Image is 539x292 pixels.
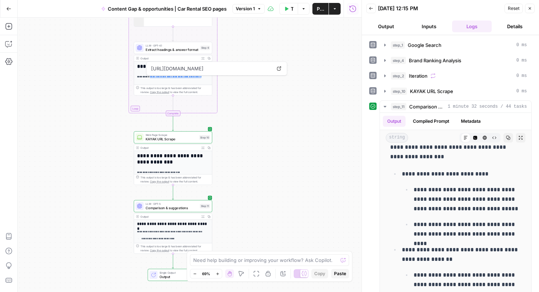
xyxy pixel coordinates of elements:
[410,88,453,95] span: KAYAK URL Scrape
[391,72,406,80] span: step_2
[200,204,210,208] div: Step 11
[172,27,174,41] g: Edge from step_3 to step_6
[391,41,405,49] span: step_1
[380,101,531,112] button: 1 minute 32 seconds / 44 tasks
[380,39,531,51] button: 0 ms
[200,45,210,50] div: Step 6
[311,269,328,278] button: Copy
[391,103,406,110] span: step_11
[516,73,527,79] span: 0 ms
[409,72,428,80] span: Iteration
[380,85,531,97] button: 0 ms
[232,4,265,14] button: Version 1
[172,185,174,200] g: Edge from step_10 to step_11
[391,57,406,64] span: step_4
[366,21,406,32] button: Output
[331,269,349,278] button: Paste
[146,206,198,211] span: Comparison & suggestions
[408,41,441,49] span: Google Search
[391,88,407,95] span: step_10
[150,90,169,93] span: Copy the output
[386,133,408,143] span: string
[140,86,210,94] div: This output is too large & has been abbreviated for review. to view the full content.
[380,55,531,66] button: 0 ms
[380,70,531,82] button: 0 ms
[146,47,198,52] span: Extract headings & answer format
[108,5,227,12] span: Content Gap & opportunities | Car Rental SEO pages
[452,21,492,32] button: Logs
[159,271,187,275] span: Single Output
[456,116,485,127] button: Metadata
[97,3,231,15] button: Content Gap & opportunities | Car Rental SEO pages
[236,5,255,12] span: Version 1
[334,270,346,277] span: Paste
[495,21,535,32] button: Details
[516,57,527,64] span: 0 ms
[202,271,210,277] span: 69%
[134,111,212,116] div: Complete
[166,111,180,116] div: Complete
[409,57,461,64] span: Brand Ranking Analysis
[409,21,449,32] button: Inputs
[172,116,174,131] g: Edge from step_2-iteration-end to step_10
[279,3,298,15] button: Test Data
[448,103,527,110] span: 1 minute 32 seconds / 44 tasks
[150,249,169,252] span: Copy the output
[150,180,169,183] span: Copy the output
[317,5,324,12] span: Publish
[146,44,198,48] span: LLM · GPT-4.1
[312,3,329,15] button: Publish
[199,135,210,140] div: Step 10
[383,116,406,127] button: Output
[314,270,325,277] span: Copy
[409,103,445,110] span: Comparison & suggestions
[146,202,198,206] span: LLM · GPT-5
[140,214,198,218] div: Output
[140,146,198,150] div: Output
[146,133,197,137] span: Web Page Scrape
[505,4,523,13] button: Reset
[146,137,197,142] span: KAYAK URL Scrape
[172,254,174,268] g: Edge from step_11 to end
[134,269,212,281] div: Single OutputOutputEnd
[291,5,293,12] span: Test Data
[408,116,454,127] button: Compiled Prompt
[516,42,527,48] span: 0 ms
[508,5,520,12] span: Reset
[140,175,210,184] div: This output is too large & has been abbreviated for review. to view the full content.
[150,62,273,75] span: [URL][DOMAIN_NAME]
[140,244,210,252] div: This output is too large & has been abbreviated for review. to view the full content.
[159,274,187,279] span: Output
[516,88,527,95] span: 0 ms
[140,56,198,60] div: Output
